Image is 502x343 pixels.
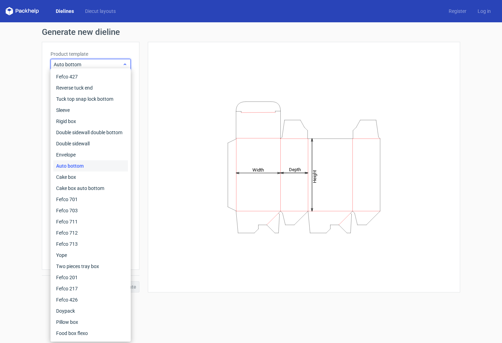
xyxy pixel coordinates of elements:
[53,283,128,294] div: Fefco 217
[53,328,128,339] div: Food box flexo
[53,160,128,171] div: Auto bottom
[53,138,128,149] div: Double sidewall
[53,116,128,127] div: Rigid box
[53,305,128,317] div: Doypack
[50,8,79,15] a: Dielines
[53,238,128,250] div: Fefco 713
[42,28,460,36] h1: Generate new dieline
[53,272,128,283] div: Fefco 201
[53,317,128,328] div: Pillow box
[312,170,317,183] tspan: Height
[53,82,128,93] div: Reverse tuck end
[53,261,128,272] div: Two pieces tray box
[53,105,128,116] div: Sleeve
[53,250,128,261] div: Yope
[53,183,128,194] div: Cake box auto bottom
[53,149,128,160] div: Envelope
[53,227,128,238] div: Fefco 712
[53,216,128,227] div: Fefco 711
[289,167,301,172] tspan: Depth
[53,127,128,138] div: Double sidewall double bottom
[443,8,472,15] a: Register
[51,51,131,58] label: Product template
[53,294,128,305] div: Fefco 426
[53,205,128,216] div: Fefco 703
[54,61,122,68] span: Auto bottom
[53,194,128,205] div: Fefco 701
[53,93,128,105] div: Tuck top snap lock bottom
[472,8,496,15] a: Log in
[53,71,128,82] div: Fefco 427
[53,171,128,183] div: Cake box
[79,8,121,15] a: Diecut layouts
[252,167,264,172] tspan: Width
